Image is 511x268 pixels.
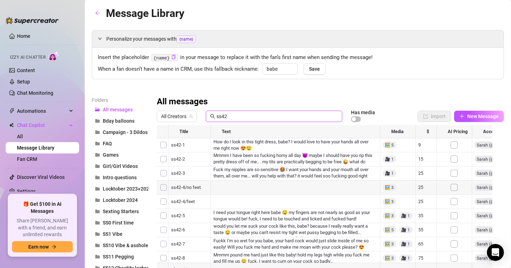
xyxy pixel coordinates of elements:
span: FAQ [103,141,112,146]
button: Bday balloons [92,115,148,127]
span: plus [459,114,464,119]
a: Settings [17,188,36,194]
button: SS0 First time [92,217,148,228]
span: When a fan doesn’t have a name in CRM, use this fallback nickname: [98,65,259,74]
span: thunderbolt [9,108,15,114]
span: Share [PERSON_NAME] with a friend, and earn unlimited rewards [12,217,73,238]
code: {name} [151,54,178,62]
span: folder [95,152,100,157]
a: Content [17,68,35,73]
a: All [17,134,23,139]
span: Campaign - 3 Dildos [103,129,148,135]
button: SS1 Vibe [92,228,148,240]
span: folder [95,232,100,237]
span: copy [171,55,176,59]
a: Chat Monitoring [17,90,53,96]
span: All Creators [161,111,193,122]
span: Bday balloons [103,118,135,124]
button: SS10 Vibe & asshole [92,240,148,251]
span: folder [95,186,100,191]
button: Locktober 2024 [92,194,148,206]
span: arrow-left [95,11,100,16]
span: folder [95,130,100,135]
button: Click to Copy [171,55,176,60]
span: SS0 First time [103,220,134,226]
span: Personalize your messages with [106,35,498,43]
span: arrow-right [52,244,57,249]
article: Message Library [106,5,184,22]
span: folder [95,164,100,169]
img: Chat Copilot [9,123,14,128]
span: Games [103,152,119,158]
span: New Message [467,113,499,119]
button: FAQ [92,138,148,149]
span: Chat Copilot [17,120,67,131]
span: folder [95,175,100,180]
button: Import [417,111,451,122]
a: Setup [17,79,30,85]
span: SS11 Pegging [103,254,134,260]
span: SS1 Vibe [103,231,123,237]
div: Open Intercom Messenger [487,244,504,261]
article: Folders [92,96,148,104]
span: folder [95,118,100,123]
span: Locktober 2023+2025 [103,186,152,192]
span: 🎁 Get $100 in AI Messages [12,201,73,215]
span: Izzy AI Chatter [10,54,46,61]
span: folder [95,254,100,259]
article: Has media [351,110,375,115]
button: SS11 Pegging [92,251,148,262]
span: Insert the placeholder in your message to replace it with the fan’s first name when sending the m... [98,53,498,62]
span: folder [95,209,100,214]
span: folder [95,198,100,203]
input: Search messages [216,112,338,120]
button: All messages [92,104,148,115]
button: New Message [454,111,504,122]
span: folder [95,220,100,225]
button: Games [92,149,148,161]
span: Intro questions [103,175,137,180]
span: SS10 Vibe & asshole [103,243,148,248]
span: Sexting Starters [103,209,139,214]
span: folder-open [95,107,100,112]
img: AI Chatter [48,51,59,62]
a: Home [17,33,30,39]
button: Intro questions [92,172,148,183]
span: Earn now [28,244,49,250]
button: Save [303,63,326,75]
button: Girl/Girl Videos [92,161,148,172]
span: folder [95,141,100,146]
span: folder [95,243,100,248]
span: All messages [103,107,133,112]
button: Campaign - 3 Dildos [92,127,148,138]
span: expanded [98,36,102,41]
span: Locktober 2024 [103,197,138,203]
span: team [189,114,193,118]
a: Message Library [17,145,54,151]
button: Locktober 2023+2025 [92,183,148,194]
a: Discover Viral Videos [17,174,65,180]
h3: All messages [157,96,208,107]
div: Personalize your messages with{name} [92,30,504,47]
span: {name} [177,35,196,43]
span: Girl/Girl Videos [103,163,138,169]
button: Earn nowarrow-right [12,241,73,252]
button: Sexting Starters [92,206,148,217]
span: Save [309,66,320,72]
span: Automations [17,105,67,117]
img: logo-BBDzfeDw.svg [6,17,59,24]
a: Fan CRM [17,156,37,162]
span: search [210,114,215,119]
